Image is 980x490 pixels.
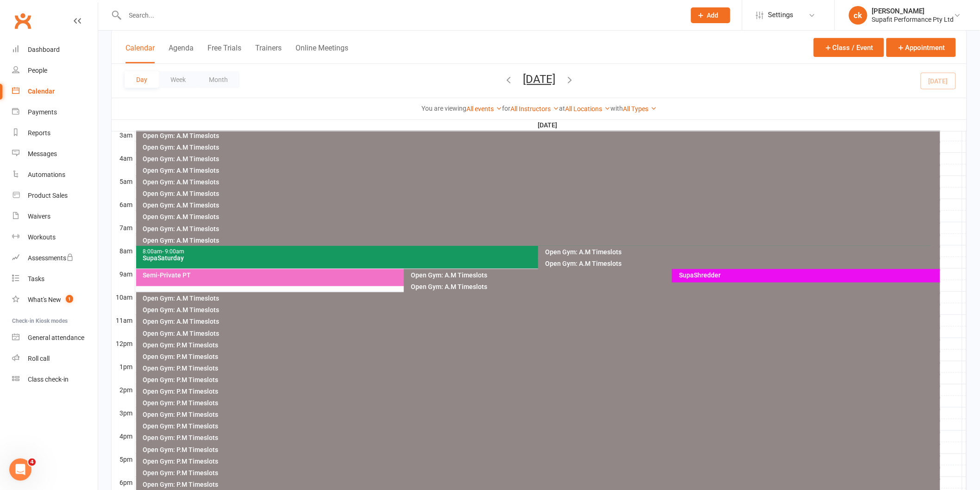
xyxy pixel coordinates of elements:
div: Open Gym: A.M Timeslots [143,330,939,337]
th: 1pm [112,361,135,372]
div: Open Gym: A.M Timeslots [143,202,939,208]
div: Roll call [28,355,50,362]
a: Reports [12,123,98,144]
a: Roll call [12,348,98,369]
a: General attendance kiosk mode [12,327,98,348]
a: Dashboard [12,39,98,60]
div: Tasks [28,275,44,283]
div: Class check-in [28,376,69,383]
span: Settings [768,5,794,25]
button: Online Meetings [295,44,348,63]
span: Add [707,12,719,19]
th: 7am [112,222,135,233]
strong: for [502,105,510,112]
a: Messages [12,144,98,164]
div: Open Gym: A.M Timeslots [143,237,939,244]
div: Open Gym: A.M Timeslots [143,295,939,302]
div: Payments [28,108,57,116]
div: Open Gym: P.M Timeslots [143,481,939,488]
div: Open Gym: A.M Timeslots [143,179,939,185]
button: [DATE] [523,73,555,86]
th: 4pm [112,430,135,442]
div: SupaShredder [678,272,938,278]
div: Open Gym: P.M Timeslots [143,388,939,395]
button: Add [691,7,730,23]
div: Open Gym: P.M Timeslots [143,353,939,360]
div: Open Gym: A.M Timeslots [143,307,939,313]
div: Open Gym: P.M Timeslots [143,377,939,383]
div: Waivers [28,213,50,220]
th: 11am [112,314,135,326]
a: Assessments [12,248,98,269]
div: Assessments [28,254,74,262]
a: All events [466,105,502,113]
div: Supafit Performance Pty Ltd [872,15,954,24]
a: Calendar [12,81,98,102]
div: Open Gym: P.M Timeslots [143,446,939,453]
div: General attendance [28,334,84,341]
input: Search... [122,9,679,22]
a: Tasks [12,269,98,289]
div: Open Gym: P.M Timeslots [143,458,939,465]
th: 8am [112,245,135,257]
div: Calendar [28,88,55,95]
div: Open Gym: A.M Timeslots [143,190,939,197]
a: People [12,60,98,81]
a: All Locations [565,105,610,113]
button: Free Trials [207,44,241,63]
a: Class kiosk mode [12,369,98,390]
iframe: Intercom live chat [9,459,31,481]
button: Calendar [126,44,155,63]
strong: You are viewing [421,105,466,112]
button: Week [159,71,197,88]
div: Reports [28,129,50,137]
th: 3am [112,129,135,141]
a: Automations [12,164,98,185]
div: Open Gym: A.M Timeslots [410,272,929,278]
span: - 9:00am [163,248,185,255]
div: Open Gym: P.M Timeslots [143,342,939,348]
th: 10am [112,291,135,303]
div: Semi-Private PT [143,272,661,278]
a: Product Sales [12,185,98,206]
div: Open Gym: P.M Timeslots [143,423,939,429]
th: [DATE] [135,119,962,131]
div: Workouts [28,233,56,241]
th: 9am [112,268,135,280]
th: 3pm [112,407,135,419]
div: People [28,67,47,74]
div: Open Gym: A.M Timeslots [143,132,939,139]
th: 12pm [112,338,135,349]
button: Appointment [886,38,956,57]
div: Open Gym: A.M Timeslots [545,249,938,255]
span: 1 [66,295,73,303]
div: Product Sales [28,192,68,199]
div: Open Gym: A.M Timeslots [410,283,938,290]
strong: at [559,105,565,112]
div: Open Gym: P.M Timeslots [143,470,939,476]
div: Open Gym: P.M Timeslots [143,434,939,441]
a: What's New1 [12,289,98,310]
a: Waivers [12,206,98,227]
div: Open Gym: P.M Timeslots [143,400,939,406]
div: Open Gym: A.M Timeslots [143,156,939,162]
th: 2pm [112,384,135,396]
strong: with [610,105,623,112]
div: Open Gym: P.M Timeslots [143,365,939,371]
th: 6am [112,199,135,210]
div: Open Gym: A.M Timeslots [143,318,939,325]
div: 8:00am [143,249,930,255]
th: 6pm [112,477,135,488]
div: SupaSaturday [143,255,930,261]
div: Open Gym: A.M Timeslots [143,167,939,174]
button: Class / Event [814,38,884,57]
th: 5am [112,176,135,187]
a: Clubworx [11,9,34,32]
button: Trainers [255,44,282,63]
div: Open Gym: A.M Timeslots [545,260,938,267]
th: 4am [112,152,135,164]
span: 4 [28,459,36,466]
button: Month [197,71,239,88]
div: Open Gym: P.M Timeslots [143,411,939,418]
div: Automations [28,171,65,178]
